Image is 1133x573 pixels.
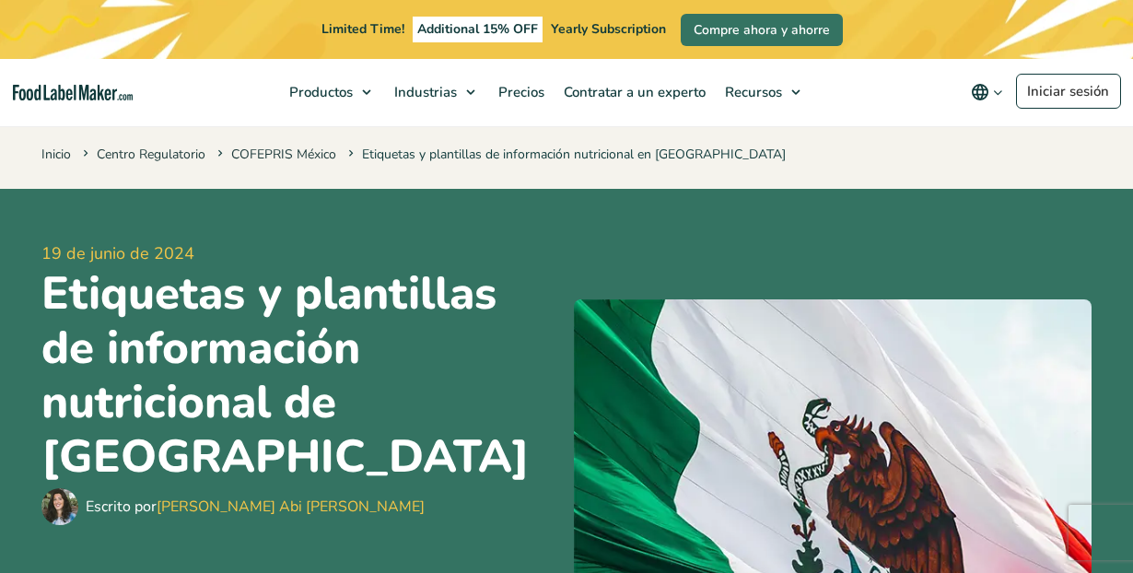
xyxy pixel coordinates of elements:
[231,146,336,163] a: COFEPRIS México
[157,497,425,517] a: [PERSON_NAME] Abi [PERSON_NAME]
[41,488,78,525] img: Maria Abi Hanna - Etiquetadora de alimentos
[558,83,707,101] span: Contratar a un experto
[41,146,71,163] a: Inicio
[280,59,380,125] a: Productos
[719,83,784,101] span: Recursos
[284,83,355,101] span: Productos
[41,266,559,484] h1: Etiquetas y plantillas de información nutricional de [GEOGRAPHIC_DATA]
[385,59,485,125] a: Industrias
[493,83,546,101] span: Precios
[389,83,459,101] span: Industrias
[716,59,810,125] a: Recursos
[1016,74,1121,109] a: Iniciar sesión
[86,496,425,518] div: Escrito por
[551,20,666,38] span: Yearly Subscription
[345,146,786,163] span: Etiquetas y plantillas de información nutricional en [GEOGRAPHIC_DATA]
[681,14,843,46] a: Compre ahora y ahorre
[97,146,205,163] a: Centro Regulatorio
[321,20,404,38] span: Limited Time!
[41,241,559,266] span: 19 de junio de 2024
[555,59,711,125] a: Contratar a un experto
[489,59,550,125] a: Precios
[413,17,543,42] span: Additional 15% OFF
